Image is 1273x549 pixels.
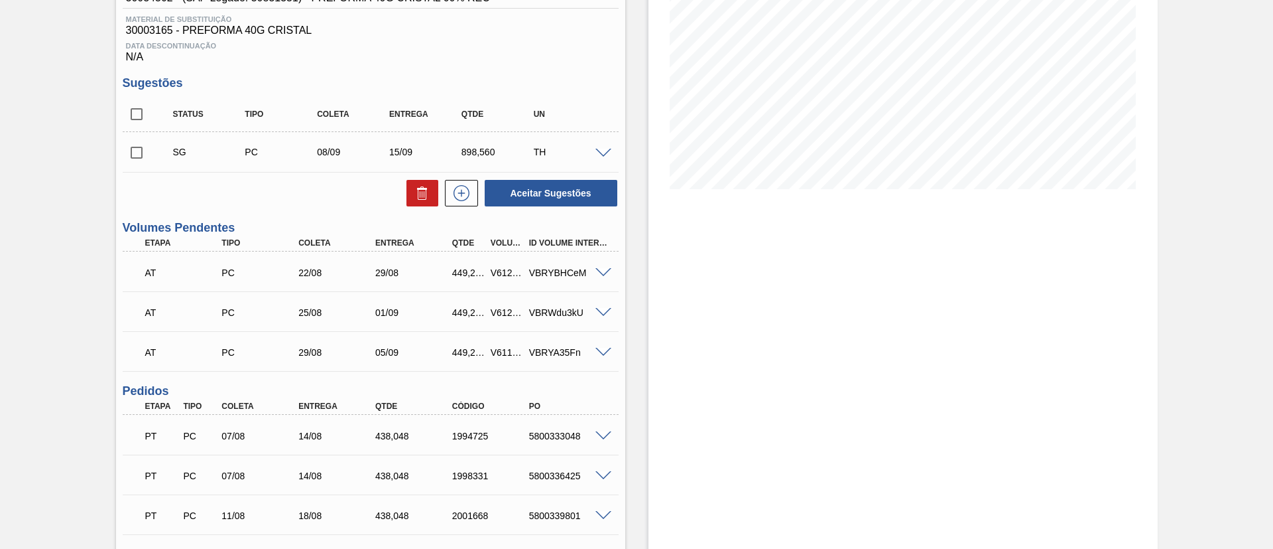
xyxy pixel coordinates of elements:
[314,147,394,157] div: 08/09/2025
[526,402,612,411] div: PO
[123,221,619,235] h3: Volumes Pendentes
[170,147,250,157] div: Sugestão Criada
[449,402,535,411] div: Código
[372,471,458,481] div: 438,048
[218,431,304,441] div: 07/08/2025
[180,510,219,521] div: Pedido de Compra
[126,25,615,37] span: 30003165 - PREFORMA 40G CRISTAL
[458,147,538,157] div: 898,560
[145,347,225,358] p: AT
[145,307,225,318] p: AT
[314,110,394,119] div: Coleta
[123,76,619,90] h3: Sugestões
[487,238,527,248] div: Volume Portal
[372,431,458,441] div: 438,048
[180,471,219,481] div: Pedido de Compra
[295,402,381,411] div: Entrega
[530,147,611,157] div: TH
[372,238,458,248] div: Entrega
[218,510,304,521] div: 11/08/2025
[295,510,381,521] div: 18/08/2025
[449,307,489,318] div: 449,280
[126,42,615,50] span: Data Descontinuação
[126,15,615,23] span: Material de Substituição
[145,268,225,278] p: AT
[145,431,178,441] p: PT
[526,307,612,318] div: VBRWdu3kU
[526,238,612,248] div: Id Volume Interno
[142,338,228,367] div: Aguardando Informações de Transporte
[530,110,611,119] div: UN
[485,180,617,206] button: Aceitar Sugestões
[449,268,489,278] div: 449,280
[526,431,612,441] div: 5800333048
[487,347,527,358] div: V611679
[218,402,304,411] div: Coleta
[372,510,458,521] div: 438,048
[142,298,228,327] div: Aguardando Informações de Transporte
[218,307,304,318] div: Pedido de Compra
[458,110,538,119] div: Qtde
[372,268,458,278] div: 29/08/2025
[526,268,612,278] div: VBRYBHCeM
[526,510,612,521] div: 5800339801
[487,268,527,278] div: V612999
[145,471,178,481] p: PT
[449,471,535,481] div: 1998331
[372,402,458,411] div: Qtde
[142,258,228,287] div: Aguardando Informações de Transporte
[372,307,458,318] div: 01/09/2025
[487,307,527,318] div: V612998
[170,110,250,119] div: Status
[449,347,489,358] div: 449,280
[386,110,466,119] div: Entrega
[142,422,182,451] div: Pedido em Trânsito
[295,238,381,248] div: Coleta
[218,268,304,278] div: Pedido de Compra
[180,431,219,441] div: Pedido de Compra
[295,471,381,481] div: 14/08/2025
[218,471,304,481] div: 07/08/2025
[123,37,619,63] div: N/A
[142,238,228,248] div: Etapa
[372,347,458,358] div: 05/09/2025
[218,238,304,248] div: Tipo
[123,384,619,398] h3: Pedidos
[526,347,612,358] div: VBRYA35Fn
[295,431,381,441] div: 14/08/2025
[400,180,438,206] div: Excluir Sugestões
[386,147,466,157] div: 15/09/2025
[241,147,322,157] div: Pedido de Compra
[218,347,304,358] div: Pedido de Compra
[295,307,381,318] div: 25/08/2025
[145,510,178,521] p: PT
[449,431,535,441] div: 1994725
[295,268,381,278] div: 22/08/2025
[478,179,619,208] div: Aceitar Sugestões
[526,471,612,481] div: 5800336425
[180,402,219,411] div: Tipo
[449,510,535,521] div: 2001668
[142,461,182,491] div: Pedido em Trânsito
[142,402,182,411] div: Etapa
[142,501,182,530] div: Pedido em Trânsito
[241,110,322,119] div: Tipo
[295,347,381,358] div: 29/08/2025
[438,180,478,206] div: Nova sugestão
[449,238,489,248] div: Qtde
